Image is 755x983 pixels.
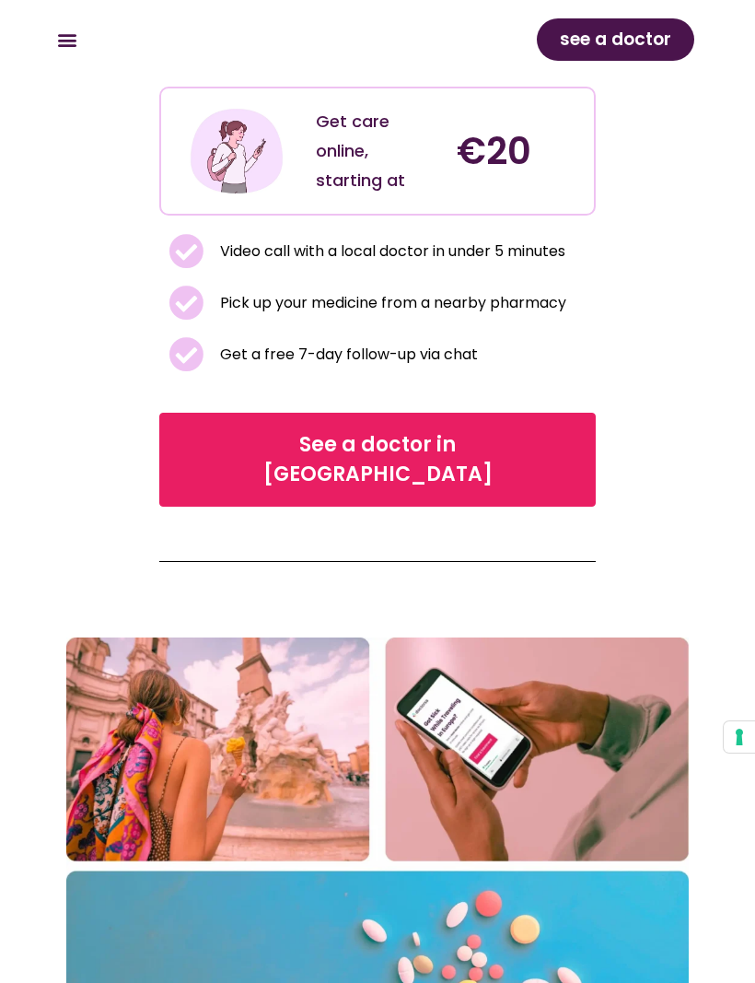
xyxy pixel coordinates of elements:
span: see a doctor [560,25,671,54]
h4: €20 [457,129,579,173]
span: See a doctor in [GEOGRAPHIC_DATA] [183,430,571,489]
a: see a doctor [537,18,694,61]
div: Get care online, starting at [316,107,438,195]
button: Your consent preferences for tracking technologies [724,721,755,753]
a: See a doctor in [GEOGRAPHIC_DATA] [159,413,595,507]
span: Video call with a local doctor in under 5 minutes [215,239,565,264]
span: Get a free 7-day follow-up via chat [215,342,478,368]
div: Menu Toggle [52,25,82,55]
span: Pick up your medicine from a nearby pharmacy [215,290,566,316]
img: Illustration depicting a young woman in a casual outfit, engaged with her smartphone. She has a p... [188,102,285,200]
